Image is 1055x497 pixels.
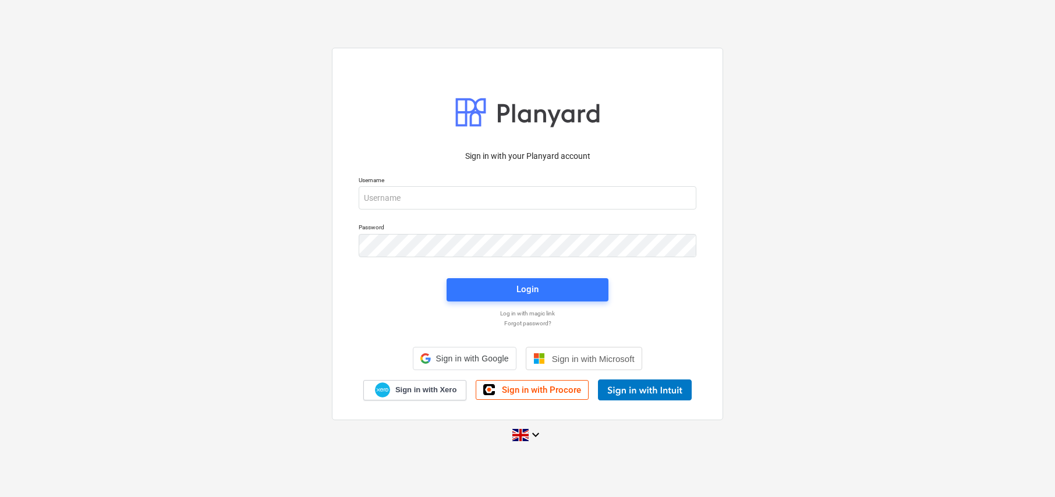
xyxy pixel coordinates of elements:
img: Xero logo [375,382,390,398]
a: Log in with magic link [353,310,702,317]
a: Sign in with Xero [363,380,467,400]
span: Sign in with Procore [502,385,581,395]
a: Sign in with Procore [476,380,589,400]
a: Forgot password? [353,319,702,327]
p: Sign in with your Planyard account [359,150,696,162]
input: Username [359,186,696,210]
div: Login [516,282,539,297]
span: Sign in with Microsoft [552,354,635,364]
span: Sign in with Google [436,354,508,363]
button: Login [447,278,608,301]
span: Sign in with Xero [395,385,456,395]
p: Password [359,223,696,233]
p: Username [359,176,696,186]
div: Sign in with Google [413,347,516,370]
img: Microsoft logo [533,353,545,364]
i: keyboard_arrow_down [529,428,543,442]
